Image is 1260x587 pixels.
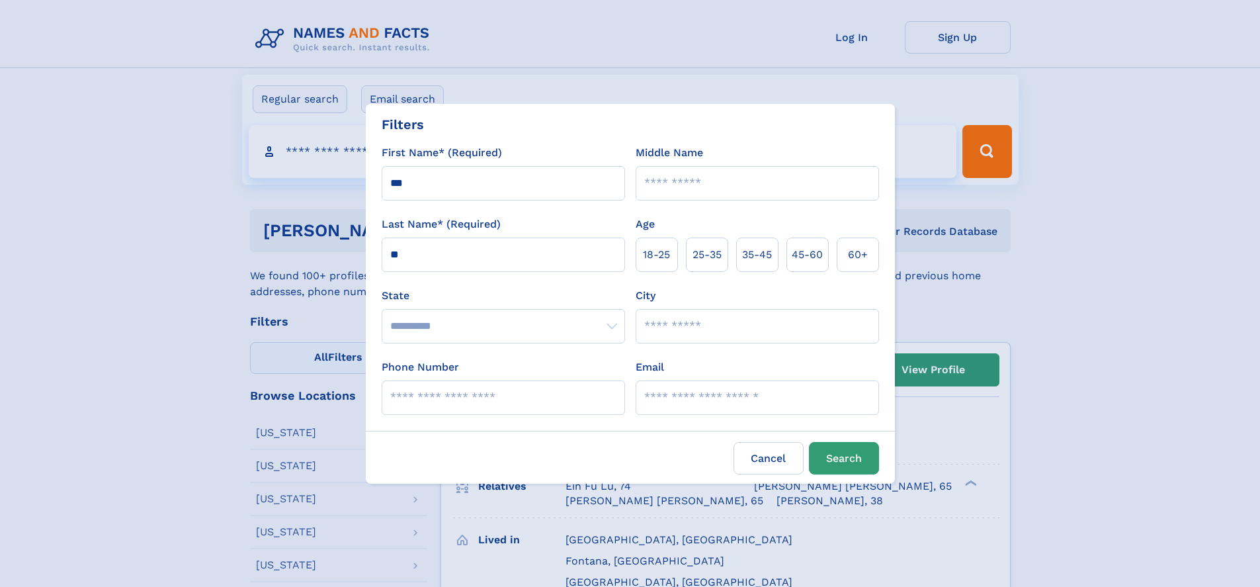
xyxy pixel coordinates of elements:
label: Cancel [734,442,804,474]
span: 35‑45 [742,247,772,263]
label: Middle Name [636,145,703,161]
label: Email [636,359,664,375]
span: 45‑60 [792,247,823,263]
label: City [636,288,655,304]
label: State [382,288,625,304]
label: Last Name* (Required) [382,216,501,232]
span: 25‑35 [693,247,722,263]
label: First Name* (Required) [382,145,502,161]
span: 18‑25 [643,247,670,263]
label: Phone Number [382,359,459,375]
button: Search [809,442,879,474]
label: Age [636,216,655,232]
div: Filters [382,114,424,134]
span: 60+ [848,247,868,263]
